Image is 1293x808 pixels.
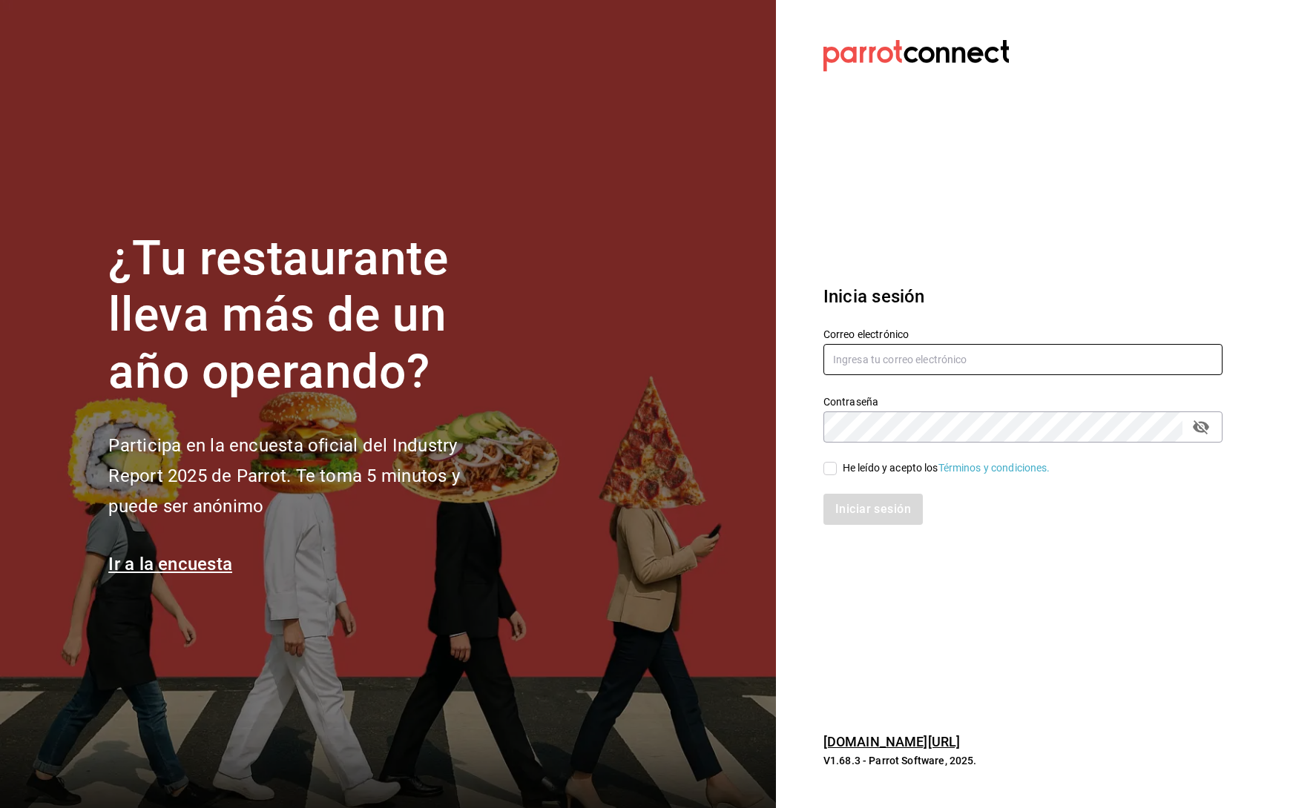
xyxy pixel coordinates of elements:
p: V1.68.3 - Parrot Software, 2025. [823,753,1223,768]
h1: ¿Tu restaurante lleva más de un año operando? [108,231,509,401]
div: He leído y acepto los [843,460,1050,476]
h3: Inicia sesión [823,283,1223,310]
button: passwordField [1188,414,1214,440]
h2: Participa en la encuesta oficial del Industry Report 2025 de Parrot. Te toma 5 minutos y puede se... [108,431,509,521]
a: Ir a la encuesta [108,554,232,574]
input: Ingresa tu correo electrónico [823,344,1223,375]
label: Contraseña [823,396,1223,406]
a: Términos y condiciones. [938,462,1050,474]
label: Correo electrónico [823,328,1223,339]
a: [DOMAIN_NAME][URL] [823,734,960,749]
